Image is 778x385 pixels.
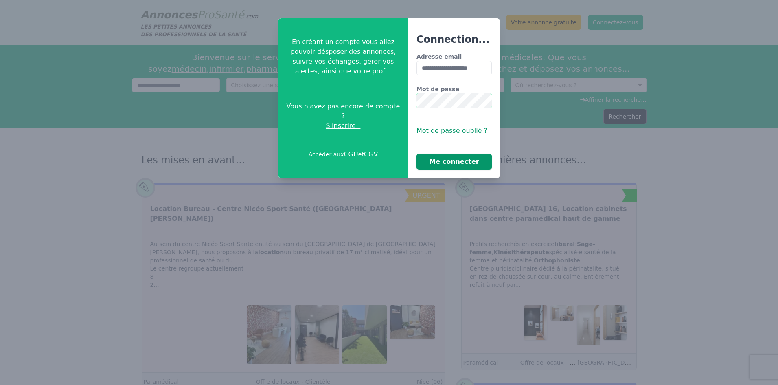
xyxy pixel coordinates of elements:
a: CGV [364,150,378,158]
h3: Connection... [416,33,492,46]
p: En créant un compte vous allez pouvoir désposer des annonces, suivre vos échanges, gérer vos aler... [285,37,402,76]
p: Accéder aux et [309,150,378,159]
span: Mot de passe oublié ? [416,127,487,134]
a: CGU [344,150,358,158]
span: S'inscrire ! [326,121,361,131]
label: Adresse email [416,53,492,61]
span: Vous n'avez pas encore de compte ? [285,101,402,121]
label: Mot de passe [416,85,492,93]
button: Me connecter [416,154,492,170]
